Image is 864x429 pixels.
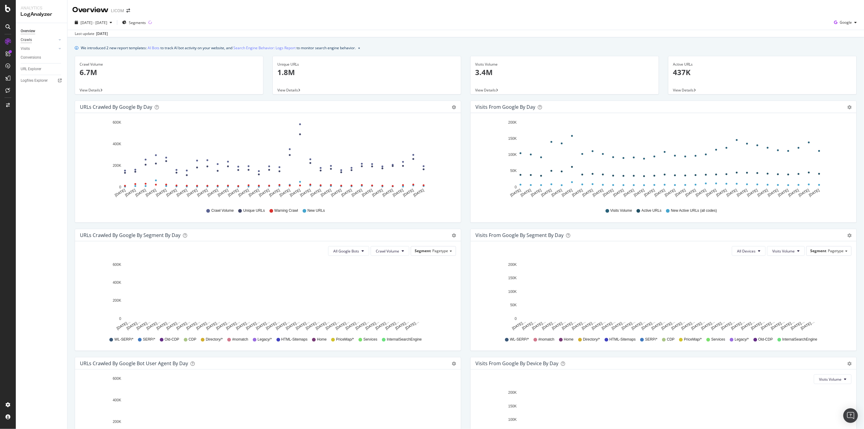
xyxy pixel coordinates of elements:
[633,188,645,197] text: [DATE]
[21,46,57,52] a: Visits
[80,88,100,93] span: View Details
[767,246,805,256] button: Visits Volume
[269,188,281,197] text: [DATE]
[307,208,325,213] span: New URLs
[610,208,632,213] span: Visits Volume
[515,317,517,321] text: 0
[609,337,636,342] span: HTML-Sitemaps
[475,67,654,77] p: 3.4M
[189,337,196,342] span: CDP
[667,337,674,342] span: CDP
[684,337,702,342] span: PriceMap/*
[197,188,209,197] text: [DATE]
[508,136,517,141] text: 150K
[113,420,121,424] text: 200K
[145,188,157,197] text: [DATE]
[21,37,32,43] div: Crawls
[798,188,810,197] text: [DATE]
[211,208,234,213] span: Crawl Volume
[402,188,414,197] text: [DATE]
[21,46,30,52] div: Visits
[664,188,676,197] text: [DATE]
[520,188,532,197] text: [DATE]
[277,62,456,67] div: Unique URLs
[602,188,614,197] text: [DATE]
[21,66,41,72] div: URL Explorer
[274,208,298,213] span: Warning Crawl
[113,398,121,403] text: 400K
[143,337,155,342] span: SERP/*
[80,232,180,238] div: URLs Crawled by Google By Segment By Day
[258,337,272,342] span: Legacy/*
[21,5,62,11] div: Analytics
[564,337,574,342] span: Home
[671,208,717,213] span: New Active URLs (all codes)
[328,246,369,256] button: All Google Bots
[80,67,259,77] p: 6.7M
[81,45,356,51] div: We introduced 2 new report templates: to track AI bot activity on your website, and to monitor se...
[508,263,517,267] text: 200K
[515,185,517,189] text: 0
[673,88,694,93] span: View Details
[645,337,658,342] span: SERP/*
[508,418,517,422] text: 100K
[757,188,769,197] text: [DATE]
[155,188,167,197] text: [DATE]
[643,188,656,197] text: [DATE]
[642,208,662,213] span: Active URLs
[376,249,399,254] span: Crawl Volume
[510,337,529,342] span: WL-SERP/*
[333,249,359,254] span: All Google Bots
[80,360,188,366] div: URLs Crawled by Google bot User Agent By Day
[21,54,63,61] a: Conversions
[432,248,448,253] span: Pagetype
[415,248,431,253] span: Segment
[737,249,756,254] span: All Devices
[115,337,134,342] span: WL-SERP/*
[124,188,136,197] text: [DATE]
[279,188,291,197] text: [DATE]
[310,188,322,197] text: [DATE]
[238,188,250,197] text: [DATE]
[387,337,422,342] span: InternalSearchEngine
[777,188,790,197] text: [DATE]
[165,337,179,342] span: Old-CDP
[508,290,517,294] text: 100K
[847,233,852,238] div: gear
[508,276,517,280] text: 150K
[232,337,248,342] span: #nomatch
[715,188,728,197] text: [DATE]
[75,31,108,36] div: Last update
[561,188,573,197] text: [DATE]
[582,188,594,197] text: [DATE]
[80,104,152,110] div: URLs Crawled by Google by day
[475,104,535,110] div: Visits from Google by day
[732,246,766,256] button: All Devices
[21,37,57,43] a: Crawls
[510,303,517,307] text: 50K
[277,67,456,77] p: 1.8M
[540,188,553,197] text: [DATE]
[21,11,62,18] div: LogAnalyzer
[828,248,844,253] span: Pagetype
[685,188,697,197] text: [DATE]
[217,188,229,197] text: [DATE]
[736,188,748,197] text: [DATE]
[371,246,409,256] button: Crawl Volume
[508,404,517,408] text: 150K
[475,261,849,331] svg: A chart.
[113,163,121,168] text: 200K
[508,391,517,395] text: 200K
[207,188,219,197] text: [DATE]
[248,188,260,197] text: [DATE]
[357,43,362,52] button: close banner
[413,188,425,197] text: [DATE]
[341,188,353,197] text: [DATE]
[81,20,107,25] span: [DATE] - [DATE]
[475,118,849,202] svg: A chart.
[726,188,738,197] text: [DATE]
[452,233,456,238] div: gear
[654,188,666,197] text: [DATE]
